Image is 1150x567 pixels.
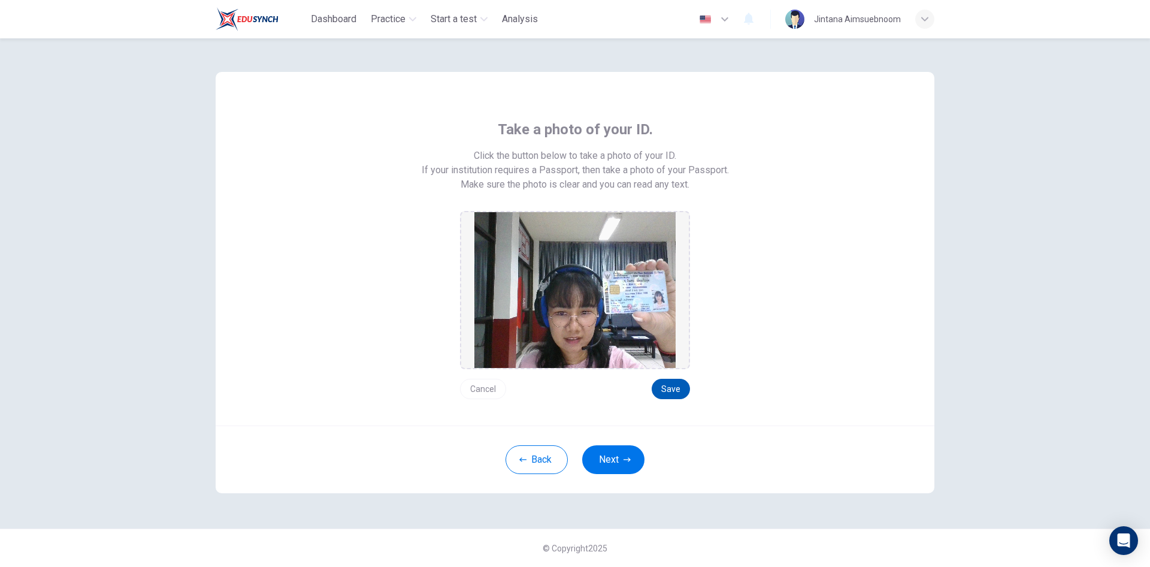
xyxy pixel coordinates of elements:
[474,212,676,368] img: preview screemshot
[422,149,729,177] span: Click the button below to take a photo of your ID. If your institution requires a Passport, then ...
[366,8,421,30] button: Practice
[497,8,543,30] button: Analysis
[785,10,804,29] img: Profile picture
[431,12,477,26] span: Start a test
[506,445,568,474] button: Back
[498,120,653,139] span: Take a photo of your ID.
[216,7,279,31] img: Train Test logo
[311,12,356,26] span: Dashboard
[371,12,405,26] span: Practice
[698,15,713,24] img: en
[306,8,361,30] button: Dashboard
[460,379,506,399] button: Cancel
[543,544,607,553] span: © Copyright 2025
[426,8,492,30] button: Start a test
[461,177,689,192] span: Make sure the photo is clear and you can read any text.
[582,445,644,474] button: Next
[814,12,901,26] div: Jintana Aimsuebnoom
[216,7,306,31] a: Train Test logo
[1109,526,1138,555] div: Open Intercom Messenger
[652,379,690,399] button: Save
[502,12,538,26] span: Analysis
